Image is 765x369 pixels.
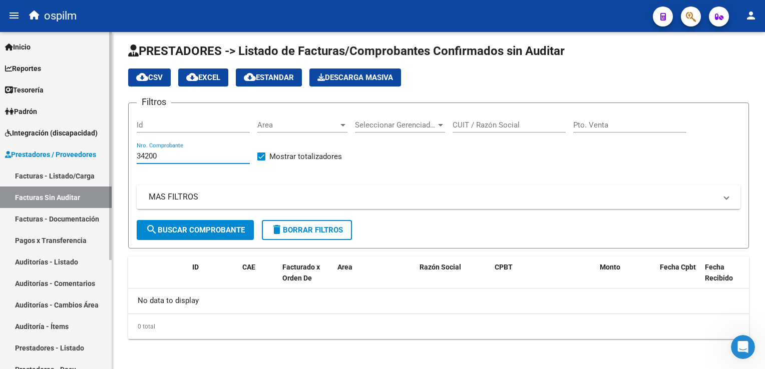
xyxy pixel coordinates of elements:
[5,106,37,117] span: Padrón
[731,335,755,359] iframe: Intercom live chat
[596,256,656,300] datatable-header-cell: Monto
[660,263,696,271] span: Fecha Cpbt
[745,9,757,21] mat-icon: person
[656,256,701,300] datatable-header-cell: Fecha Cpbt
[337,263,352,271] span: Area
[128,68,171,86] button: CSV
[236,68,302,86] button: Estandar
[188,256,238,300] datatable-header-cell: ID
[186,73,220,82] span: EXCEL
[333,256,401,300] datatable-header-cell: Area
[416,256,491,300] datatable-header-cell: Razón Social
[149,191,716,202] mat-panel-title: MAS FILTROS
[244,71,256,83] mat-icon: cloud_download
[701,256,746,300] datatable-header-cell: Fecha Recibido
[705,263,733,282] span: Fecha Recibido
[309,68,401,86] button: Descarga Masiva
[5,149,96,160] span: Prestadores / Proveedores
[600,263,620,271] span: Monto
[128,44,565,58] span: PRESTADORES -> Listado de Facturas/Comprobantes Confirmados sin Auditar
[137,185,740,209] mat-expansion-panel-header: MAS FILTROS
[136,73,163,82] span: CSV
[278,256,333,300] datatable-header-cell: Facturado x Orden De
[257,120,338,129] span: Area
[491,256,596,300] datatable-header-cell: CPBT
[262,220,352,240] button: Borrar Filtros
[186,71,198,83] mat-icon: cloud_download
[5,127,98,138] span: Integración (discapacidad)
[420,263,461,271] span: Razón Social
[5,63,41,74] span: Reportes
[495,263,513,271] span: CPBT
[269,150,342,162] span: Mostrar totalizadores
[137,220,254,240] button: Buscar Comprobante
[5,84,44,95] span: Tesorería
[244,73,294,82] span: Estandar
[271,223,283,235] mat-icon: delete
[44,5,77,27] span: ospilm
[238,256,278,300] datatable-header-cell: CAE
[282,263,320,282] span: Facturado x Orden De
[5,41,31,52] span: Inicio
[146,225,245,234] span: Buscar Comprobante
[355,120,436,129] span: Seleccionar Gerenciador
[128,288,749,313] div: No data to display
[136,71,148,83] mat-icon: cloud_download
[8,9,20,21] mat-icon: menu
[242,263,255,271] span: CAE
[137,95,171,109] h3: Filtros
[317,73,393,82] span: Descarga Masiva
[178,68,228,86] button: EXCEL
[192,263,199,271] span: ID
[146,223,158,235] mat-icon: search
[309,68,401,86] app-download-masive: Descarga masiva de comprobantes (adjuntos)
[271,225,343,234] span: Borrar Filtros
[128,314,749,339] div: 0 total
